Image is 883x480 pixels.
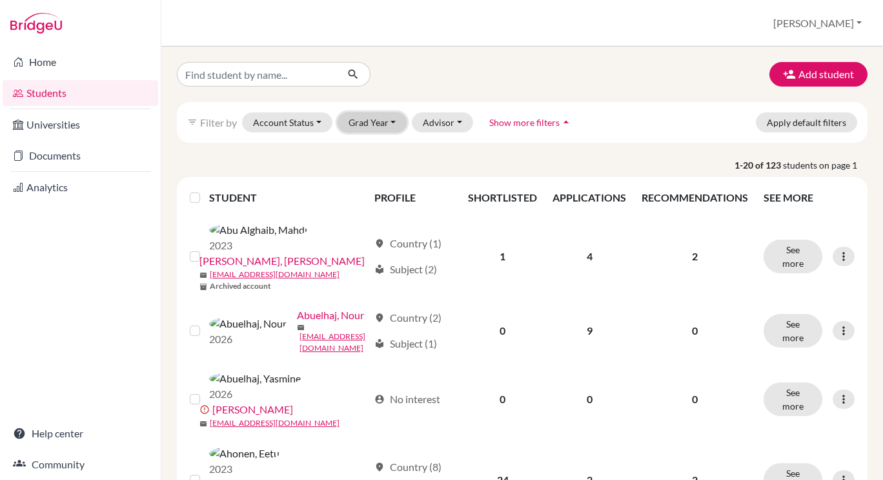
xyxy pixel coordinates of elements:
th: SHORTLISTED [460,182,545,213]
a: Universities [3,112,158,138]
a: Community [3,452,158,477]
span: local_library [374,264,385,275]
p: 2023 [209,238,307,253]
a: Students [3,80,158,106]
button: See more [764,240,822,273]
p: 2 [642,249,748,264]
span: students on page 1 [783,158,868,172]
a: Documents [3,143,158,169]
span: inventory_2 [199,283,207,291]
div: Country (8) [374,459,441,475]
td: 0 [460,300,545,362]
a: Analytics [3,174,158,200]
span: mail [199,420,207,428]
div: Subject (1) [374,336,437,351]
button: Show more filtersarrow_drop_up [478,112,584,132]
p: 2026 [209,331,287,347]
td: 0 [460,362,545,437]
span: mail [297,324,305,331]
img: Bridge-U [10,13,62,34]
td: 1 [460,213,545,300]
span: error_outline [199,404,212,415]
th: PROFILE [367,182,461,213]
button: Apply default filters [756,112,857,132]
th: RECOMMENDATIONS [634,182,756,213]
p: 0 [642,323,748,339]
span: Show more filters [489,117,560,128]
div: No interest [374,391,440,407]
a: [EMAIL_ADDRESS][DOMAIN_NAME] [210,269,340,280]
a: Help center [3,421,158,446]
a: Abuelhaj, Nour [297,308,364,323]
img: Ahonen, Eetu [209,446,279,461]
td: 0 [545,362,634,437]
button: See more [764,382,822,416]
span: Filter by [200,116,237,129]
div: Country (2) [374,310,441,326]
div: Subject (2) [374,262,437,277]
button: Grad Year [338,112,407,132]
b: Archived account [210,280,271,292]
a: [PERSON_NAME] [212,402,293,417]
th: APPLICATIONS [545,182,634,213]
strong: 1-20 of 123 [735,158,783,172]
i: filter_list [187,117,198,127]
i: arrow_drop_up [560,116,573,129]
a: Home [3,49,158,75]
img: Abu Alghaib, Mahdi [209,222,307,238]
button: Advisor [412,112,473,132]
p: 2026 [209,386,301,402]
span: location_on [374,238,385,249]
input: Find student by name... [177,62,337,87]
button: [PERSON_NAME] [767,11,868,36]
a: [EMAIL_ADDRESS][DOMAIN_NAME] [299,331,369,354]
th: STUDENT [209,182,367,213]
span: mail [199,271,207,279]
span: local_library [374,339,385,349]
span: account_circle [374,394,385,404]
img: Abuelhaj, Nour [209,316,287,331]
th: SEE MORE [756,182,862,213]
span: location_on [374,313,385,323]
button: Add student [769,62,868,87]
td: 9 [545,300,634,362]
p: 2023 [209,461,279,477]
button: See more [764,314,822,348]
a: [EMAIL_ADDRESS][DOMAIN_NAME] [210,417,340,429]
a: [PERSON_NAME], [PERSON_NAME] [199,253,365,269]
p: 0 [642,391,748,407]
span: location_on [374,462,385,472]
div: Country (1) [374,236,441,251]
td: 4 [545,213,634,300]
img: Abuelhaj, Yasmine [209,371,301,386]
button: Account Status [242,112,332,132]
